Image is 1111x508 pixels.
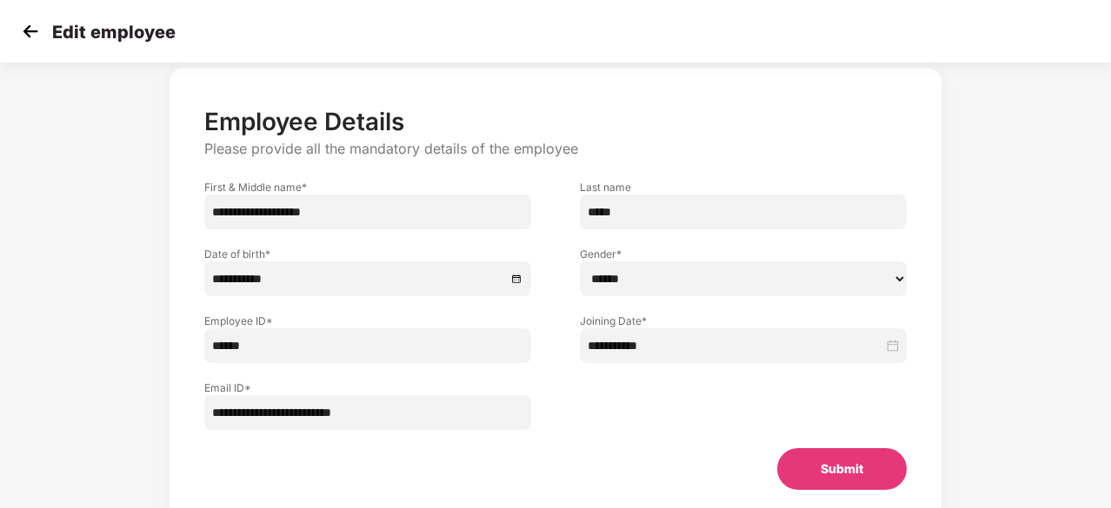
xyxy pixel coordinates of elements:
label: Email ID [204,380,531,395]
img: svg+xml;base64,PHN2ZyB4bWxucz0iaHR0cDovL3d3dy53My5vcmcvMjAwMC9zdmciIHdpZHRoPSIzMCIgaGVpZ2h0PSIzMC... [17,18,43,44]
label: Joining Date [580,313,907,328]
p: Please provide all the mandatory details of the employee [204,140,907,158]
label: Gender [580,247,907,261]
p: Employee Details [204,107,907,136]
label: Last name [580,180,907,195]
label: First & Middle name [204,180,531,195]
button: Submit [777,448,907,490]
p: Edit employee [52,22,176,43]
label: Employee ID [204,313,531,328]
label: Date of birth [204,247,531,261]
